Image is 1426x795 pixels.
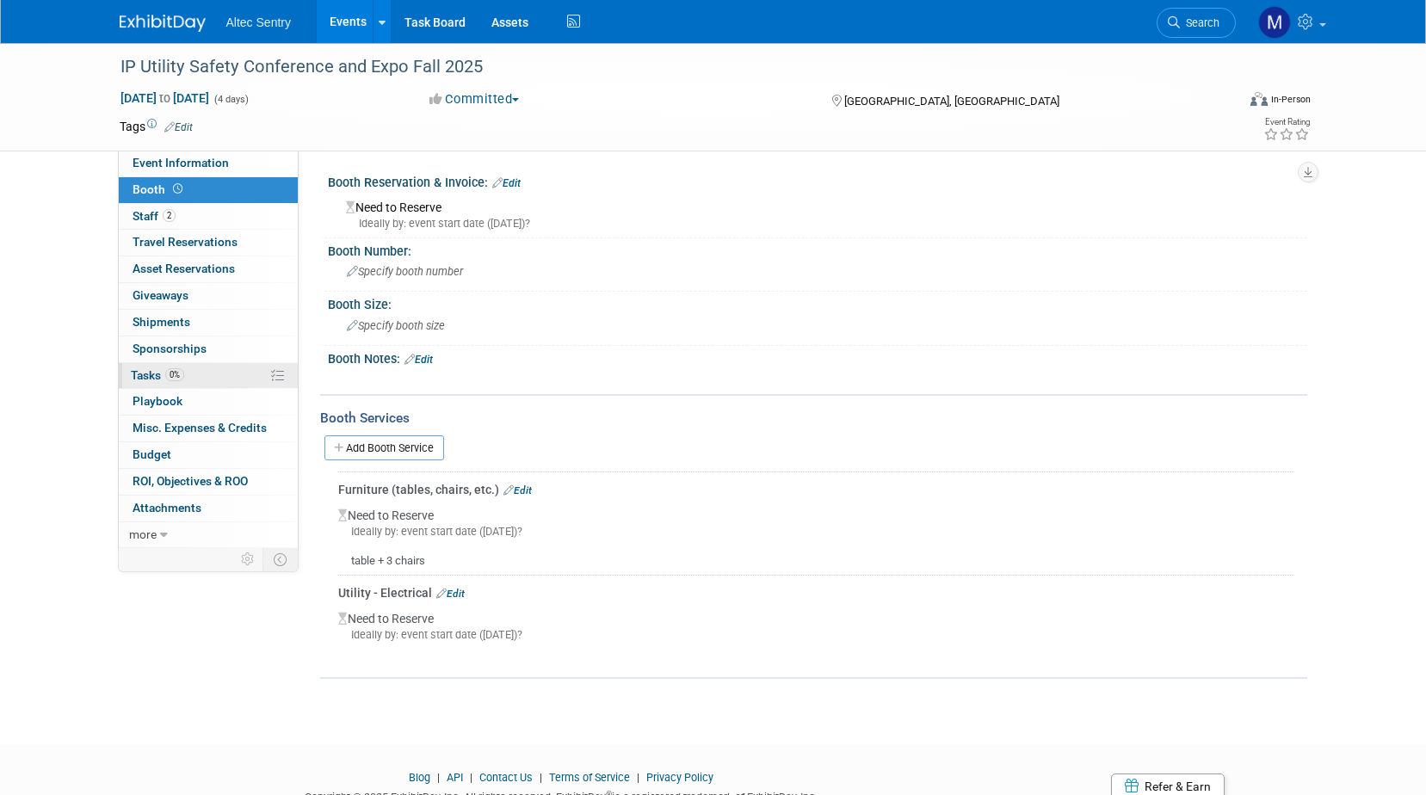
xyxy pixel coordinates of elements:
a: API [447,771,463,784]
span: 0% [165,368,184,381]
div: Event Format [1134,89,1312,115]
span: [DATE] [DATE] [120,90,210,106]
button: Committed [423,90,526,108]
a: Blog [409,771,430,784]
a: Search [1157,8,1236,38]
span: Tasks [131,368,184,382]
span: Playbook [133,394,182,408]
a: Travel Reservations [119,230,298,256]
a: Terms of Service [549,771,630,784]
span: Shipments [133,315,190,329]
div: Booth Number: [328,238,1307,260]
span: | [466,771,477,784]
span: Event Information [133,156,229,169]
td: Tags [120,118,193,135]
span: more [129,527,157,541]
a: Giveaways [119,283,298,309]
div: IP Utility Safety Conference and Expo Fall 2025 [114,52,1210,83]
a: Shipments [119,310,298,336]
span: (4 days) [213,94,249,105]
div: Utility - Electrical [338,584,1294,601]
a: Playbook [119,389,298,415]
a: Staff2 [119,204,298,230]
div: Need to Reserve [338,601,1294,656]
span: Booth not reserved yet [170,182,186,195]
span: | [433,771,444,784]
a: Budget [119,442,298,468]
td: Personalize Event Tab Strip [233,548,263,570]
a: Privacy Policy [646,771,713,784]
a: Tasks0% [119,363,298,389]
span: Asset Reservations [133,262,235,275]
a: Asset Reservations [119,256,298,282]
img: ExhibitDay [120,15,206,32]
span: Sponsorships [133,342,207,355]
span: Altec Sentry [226,15,291,29]
a: ROI, Objectives & ROO [119,469,298,495]
a: Contact Us [479,771,533,784]
div: Ideally by: event start date ([DATE])? [338,524,1294,539]
div: Booth Notes: [328,346,1307,368]
a: Edit [164,121,193,133]
span: Travel Reservations [133,235,238,249]
div: Ideally by: event start date ([DATE])? [346,216,1294,231]
span: [GEOGRAPHIC_DATA], [GEOGRAPHIC_DATA] [844,95,1059,108]
span: Budget [133,447,171,461]
span: 2 [163,209,176,222]
span: Misc. Expenses & Credits [133,421,267,434]
div: Need to Reserve [338,498,1294,570]
div: Booth Reservation & Invoice: [328,169,1307,192]
span: Booth [133,182,186,196]
a: Edit [503,484,532,496]
a: more [119,522,298,548]
a: Edit [436,588,465,600]
span: Giveaways [133,288,188,302]
div: Event Rating [1263,118,1310,126]
span: | [535,771,546,784]
span: Staff [133,209,176,223]
div: table + 3 chairs [338,539,1294,570]
div: Furniture (tables, chairs, etc.) [338,481,1294,498]
a: Event Information [119,151,298,176]
span: Specify booth size [347,319,445,332]
span: to [157,91,173,105]
a: Edit [492,177,521,189]
div: Booth Services [320,409,1307,428]
div: In-Person [1270,93,1311,106]
div: Need to Reserve [341,194,1294,231]
span: ROI, Objectives & ROO [133,474,248,488]
span: Attachments [133,501,201,515]
img: Format-Inperson.png [1250,92,1268,106]
a: Edit [404,354,433,366]
div: Booth Size: [328,292,1307,313]
span: Specify booth number [347,265,463,278]
span: Search [1180,16,1219,29]
a: Attachments [119,496,298,521]
a: Add Booth Service [324,435,444,460]
span: | [633,771,644,784]
a: Booth [119,177,298,203]
img: Madison White [1258,6,1291,39]
a: Sponsorships [119,336,298,362]
div: Ideally by: event start date ([DATE])? [338,627,1294,643]
td: Toggle Event Tabs [262,548,298,570]
a: Misc. Expenses & Credits [119,416,298,441]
